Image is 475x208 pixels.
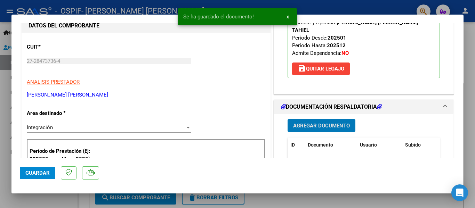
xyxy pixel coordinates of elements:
button: Quitar Legajo [292,63,350,75]
span: Guardar [25,170,50,176]
h1: DOCUMENTACIÓN RESPALDATORIA [281,103,382,111]
span: ANALISIS PRESTADOR [27,79,80,85]
datatable-header-cell: Documento [305,138,357,152]
span: Subido [405,142,421,148]
strong: NO [341,50,349,56]
strong: 202512 [327,42,346,49]
p: CUIT [27,43,98,51]
span: Integración [27,124,53,131]
mat-icon: save [298,64,306,73]
datatable-header-cell: ID [288,138,305,152]
datatable-header-cell: Subido [402,138,437,152]
button: Agregar Documento [288,119,355,132]
p: Período de Prestación (Ej: 202505 para Mayo 2025) [30,147,99,163]
span: Documento [308,142,333,148]
p: [PERSON_NAME] [PERSON_NAME] [27,91,265,99]
button: Guardar [20,167,55,179]
button: x [281,10,295,23]
span: Se ha guardado el documento! [183,13,254,20]
datatable-header-cell: Acción [437,138,472,152]
datatable-header-cell: Usuario [357,138,402,152]
span: ID [290,142,295,148]
div: Open Intercom Messenger [451,184,468,201]
span: Usuario [360,142,377,148]
mat-expansion-panel-header: DOCUMENTACIÓN RESPALDATORIA [274,100,453,114]
span: x [287,14,289,20]
p: Area destinado * [27,109,98,117]
strong: DATOS DEL COMPROBANTE [29,22,99,29]
strong: 202501 [328,35,346,41]
span: Quitar Legajo [298,66,344,72]
span: Agregar Documento [293,123,350,129]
